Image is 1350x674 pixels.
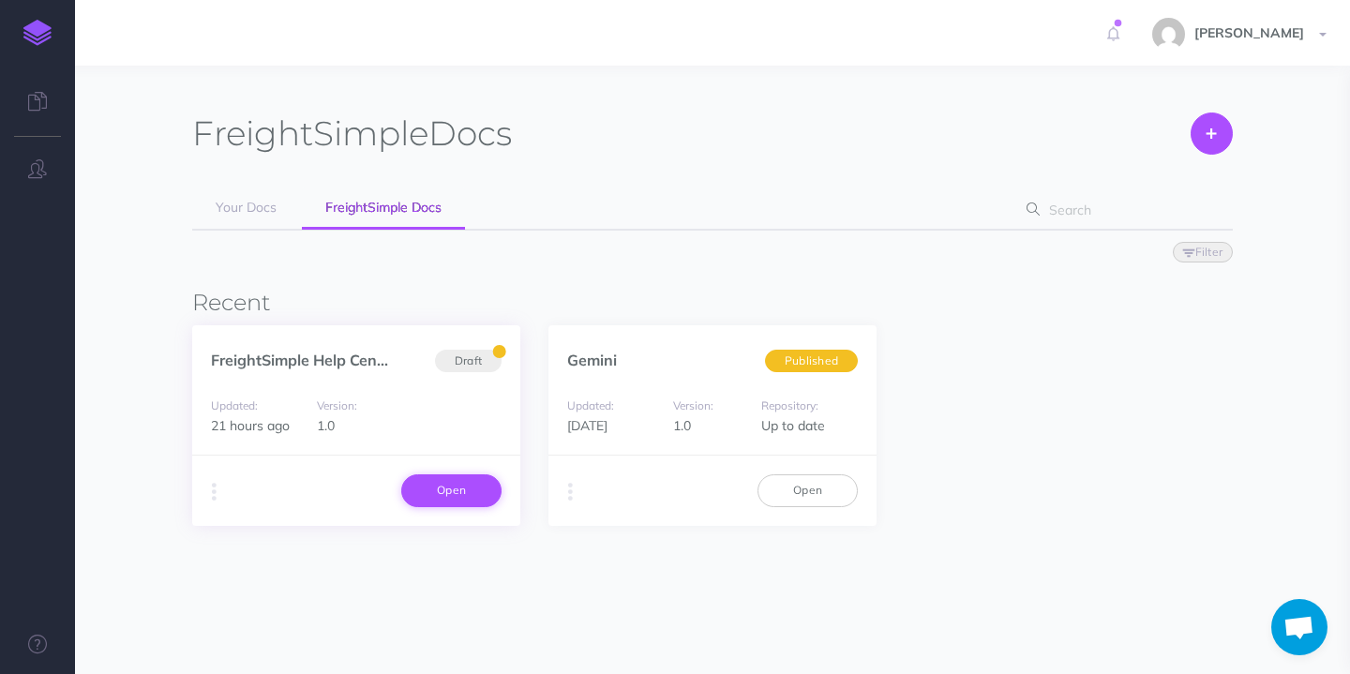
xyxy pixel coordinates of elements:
[211,398,258,412] small: Updated:
[1152,18,1185,51] img: f2addded3eb1ed40190dc44ae2e214ba.jpg
[302,187,465,230] a: FreightSimple Docs
[211,351,388,369] a: FreightSimple Help Cen...
[325,199,442,216] span: FreightSimple Docs
[192,112,512,155] h1: Docs
[401,474,502,506] a: Open
[216,199,277,216] span: Your Docs
[1185,24,1313,41] span: [PERSON_NAME]
[1043,193,1204,227] input: Search
[567,398,614,412] small: Updated:
[23,20,52,46] img: logo-mark.svg
[761,417,825,434] span: Up to date
[192,291,1233,315] h3: Recent
[211,417,290,434] span: 21 hours ago
[212,479,217,505] i: More actions
[757,474,858,506] a: Open
[568,479,573,505] i: More actions
[192,187,300,229] a: Your Docs
[761,398,818,412] small: Repository:
[317,398,357,412] small: Version:
[673,398,713,412] small: Version:
[567,417,607,434] span: [DATE]
[1173,242,1233,262] button: Filter
[1271,599,1327,655] div: Open chat
[567,351,617,369] a: Gemini
[192,112,428,154] span: FreightSimple
[673,417,691,434] span: 1.0
[317,417,335,434] span: 1.0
